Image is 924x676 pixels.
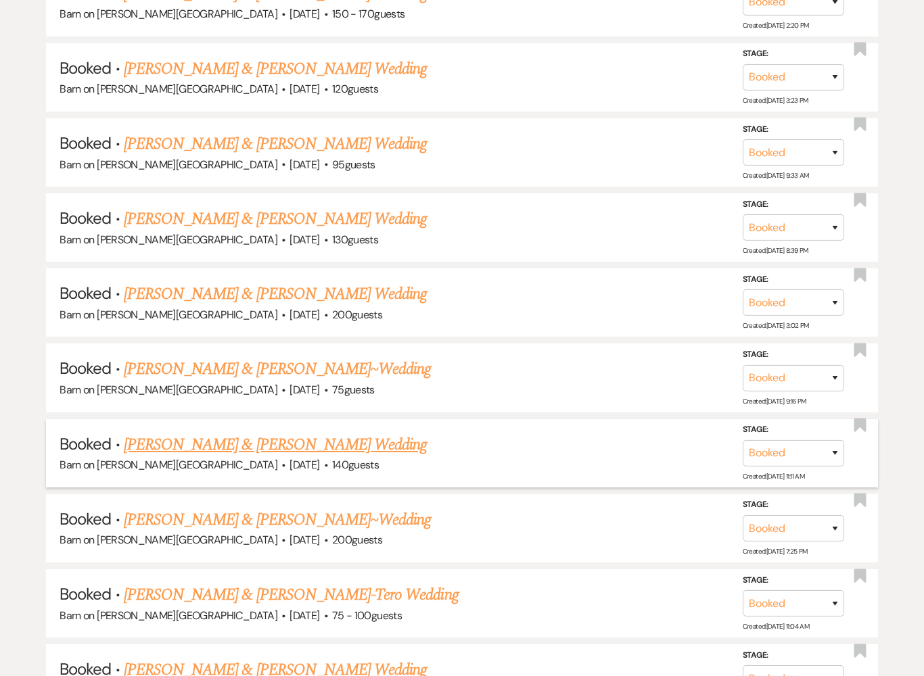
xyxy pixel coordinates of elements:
span: Created: [DATE] 8:39 PM [743,246,808,255]
span: Created: [DATE] 9:16 PM [743,397,806,406]
span: Booked [60,583,111,604]
span: 140 guests [332,458,379,472]
span: Booked [60,433,111,454]
a: [PERSON_NAME] & [PERSON_NAME] Wedding [124,207,427,231]
a: [PERSON_NAME] & [PERSON_NAME] Wedding [124,57,427,81]
a: [PERSON_NAME] & [PERSON_NAME]~Wedding [124,357,431,381]
label: Stage: [743,272,844,287]
span: [DATE] [290,158,319,172]
span: 95 guests [332,158,375,172]
span: Barn on [PERSON_NAME][GEOGRAPHIC_DATA] [60,7,277,21]
span: [DATE] [290,533,319,547]
label: Stage: [743,197,844,212]
a: [PERSON_NAME] & [PERSON_NAME]-Tero Wedding [124,583,459,607]
span: Created: [DATE] 2:20 PM [743,21,809,30]
span: Created: [DATE] 9:33 AM [743,171,809,180]
label: Stage: [743,573,844,588]
span: [DATE] [290,383,319,397]
span: Booked [60,132,111,153]
span: Barn on [PERSON_NAME][GEOGRAPHIC_DATA] [60,383,277,397]
label: Stage: [743,422,844,437]
span: 120 guests [332,82,378,96]
label: Stage: [743,498,844,512]
span: Booked [60,283,111,304]
span: Created: [DATE] 7:25 PM [743,547,808,556]
span: Booked [60,208,111,228]
span: [DATE] [290,608,319,623]
span: Barn on [PERSON_NAME][GEOGRAPHIC_DATA] [60,533,277,547]
span: Created: [DATE] 3:23 PM [743,96,808,105]
span: 200 guests [332,533,382,547]
span: [DATE] [290,82,319,96]
span: [DATE] [290,458,319,472]
span: Barn on [PERSON_NAME][GEOGRAPHIC_DATA] [60,82,277,96]
span: Barn on [PERSON_NAME][GEOGRAPHIC_DATA] [60,458,277,472]
span: Barn on [PERSON_NAME][GEOGRAPHIC_DATA] [60,608,277,623]
span: Booked [60,508,111,529]
span: 75 - 100 guests [332,608,402,623]
label: Stage: [743,47,844,62]
label: Stage: [743,122,844,137]
a: [PERSON_NAME] & [PERSON_NAME]~Wedding [124,508,431,532]
span: [DATE] [290,7,319,21]
span: Barn on [PERSON_NAME][GEOGRAPHIC_DATA] [60,158,277,172]
a: [PERSON_NAME] & [PERSON_NAME] Wedding [124,282,427,306]
a: [PERSON_NAME] & [PERSON_NAME] Wedding [124,433,427,457]
span: Created: [DATE] 11:04 AM [743,622,809,631]
span: Barn on [PERSON_NAME][GEOGRAPHIC_DATA] [60,308,277,322]
span: 130 guests [332,233,378,247]
span: Created: [DATE] 11:11 AM [743,472,804,481]
a: [PERSON_NAME] & [PERSON_NAME] Wedding [124,132,427,156]
label: Stage: [743,648,844,663]
span: 75 guests [332,383,375,397]
span: 150 - 170 guests [332,7,405,21]
span: [DATE] [290,308,319,322]
span: Booked [60,57,111,78]
span: [DATE] [290,233,319,247]
label: Stage: [743,347,844,362]
span: Barn on [PERSON_NAME][GEOGRAPHIC_DATA] [60,233,277,247]
span: 200 guests [332,308,382,322]
span: Created: [DATE] 3:02 PM [743,321,809,330]
span: Booked [60,358,111,379]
